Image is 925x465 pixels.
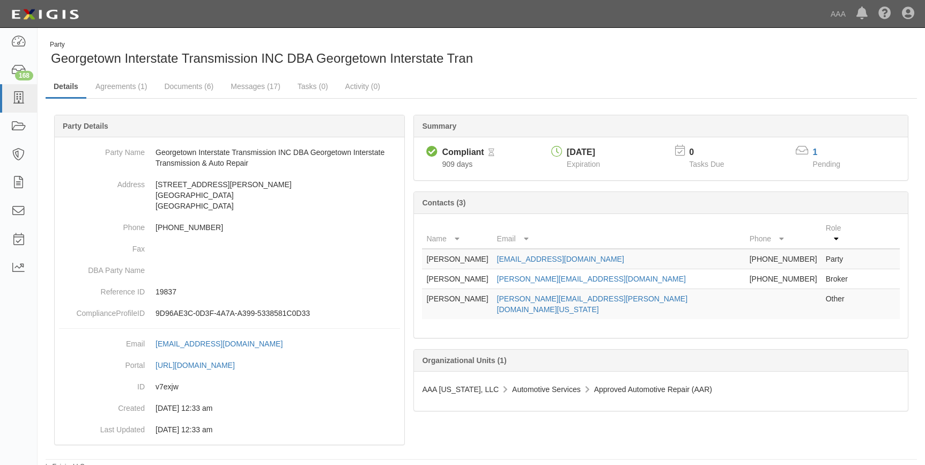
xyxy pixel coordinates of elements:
i: Compliant [426,146,438,158]
i: Pending Review [489,149,494,157]
a: [EMAIL_ADDRESS][DOMAIN_NAME] [497,255,624,263]
td: [PHONE_NUMBER] [745,269,822,289]
dd: 03/10/2023 12:33 am [59,419,400,440]
a: Agreements (1) [87,76,155,97]
p: 0 [689,146,737,159]
dt: ID [59,376,145,392]
th: Email [493,218,745,249]
th: Phone [745,218,822,249]
a: Tasks (0) [290,76,336,97]
th: Role [822,218,857,249]
dt: ComplianceProfileID [59,302,145,319]
dd: Georgetown Interstate Transmission INC DBA Georgetown Interstate Transmission & Auto Repair [59,142,400,174]
div: Georgetown Interstate Transmission INC DBA Georgetown Interstate Transmission & Auto Repair [46,40,473,68]
p: 19837 [156,286,400,297]
dt: Address [59,174,145,190]
div: Party [50,40,606,49]
a: Messages (17) [223,76,288,97]
dt: Last Updated [59,419,145,435]
td: Party [822,249,857,269]
dd: 03/10/2023 12:33 am [59,397,400,419]
a: [EMAIL_ADDRESS][DOMAIN_NAME] [156,339,294,348]
b: Party Details [63,122,108,130]
span: Automotive Services [512,385,581,394]
dd: v7exjw [59,376,400,397]
td: [PERSON_NAME] [422,249,492,269]
img: logo-5460c22ac91f19d4615b14bd174203de0afe785f0fc80cf4dbbc73dc1793850b.png [8,5,82,24]
a: [PERSON_NAME][EMAIL_ADDRESS][DOMAIN_NAME] [497,275,686,283]
dt: Party Name [59,142,145,158]
a: AAA [825,3,851,25]
a: [PERSON_NAME][EMAIL_ADDRESS][PERSON_NAME][DOMAIN_NAME][US_STATE] [497,294,688,314]
td: Broker [822,269,857,289]
dt: Created [59,397,145,414]
b: Contacts (3) [422,198,465,207]
div: [EMAIL_ADDRESS][DOMAIN_NAME] [156,338,283,349]
dt: DBA Party Name [59,260,145,276]
div: [DATE] [567,146,600,159]
span: Approved Automotive Repair (AAR) [594,385,712,394]
td: [PERSON_NAME] [422,269,492,289]
div: 168 [15,71,33,80]
span: AAA [US_STATE], LLC [422,385,499,394]
dd: [STREET_ADDRESS][PERSON_NAME] [GEOGRAPHIC_DATA] [GEOGRAPHIC_DATA] [59,174,400,217]
td: [PHONE_NUMBER] [745,249,822,269]
span: Pending [813,160,840,168]
span: Expiration [567,160,600,168]
span: Tasks Due [689,160,724,168]
span: Georgetown Interstate Transmission INC DBA Georgetown Interstate Transmission & Auto Repair [51,51,606,65]
i: Help Center - Complianz [878,8,891,20]
b: Summary [422,122,456,130]
dt: Portal [59,355,145,371]
p: 9D96AE3C-0D3F-4A7A-A399-5338581C0D33 [156,308,400,319]
dt: Phone [59,217,145,233]
b: Organizational Units (1) [422,356,506,365]
a: Documents (6) [156,76,221,97]
td: [PERSON_NAME] [422,289,492,320]
div: Compliant [442,146,484,159]
dt: Fax [59,238,145,254]
a: Activity (0) [337,76,388,97]
span: Since 03/10/2023 [442,160,472,168]
a: [URL][DOMAIN_NAME] [156,361,247,370]
th: Name [422,218,492,249]
dt: Email [59,333,145,349]
a: Details [46,76,86,99]
dt: Reference ID [59,281,145,297]
a: 1 [813,147,818,157]
dd: [PHONE_NUMBER] [59,217,400,238]
td: Other [822,289,857,320]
